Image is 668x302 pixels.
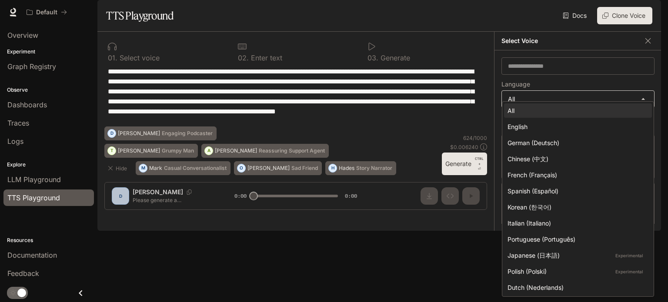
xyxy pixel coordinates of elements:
div: German (Deutsch) [508,138,645,147]
p: Experimental [614,268,645,275]
div: Chinese (中文) [508,154,645,163]
div: Portuguese (Português) [508,235,645,244]
div: Japanese (日本語) [508,251,645,260]
p: Experimental [614,252,645,259]
div: Italian (Italiano) [508,219,645,228]
div: All [508,106,645,115]
div: English [508,122,645,131]
div: Spanish (Español) [508,186,645,196]
div: Dutch (Nederlands) [508,283,645,292]
div: Polish (Polski) [508,267,645,276]
div: Korean (한국어) [508,202,645,212]
div: French (Français) [508,170,645,179]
